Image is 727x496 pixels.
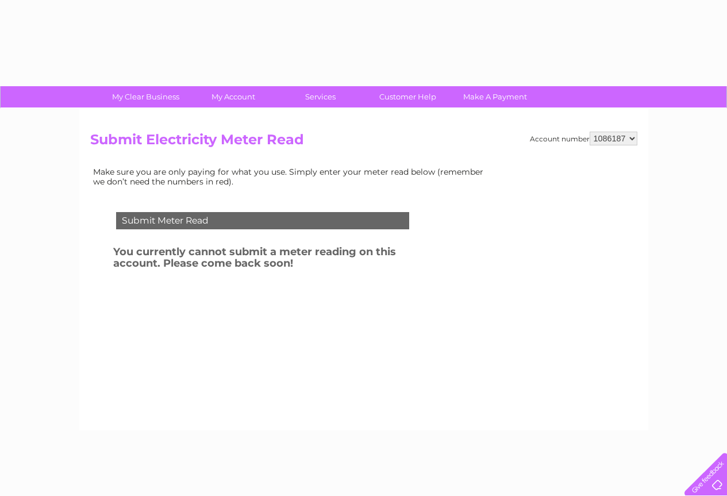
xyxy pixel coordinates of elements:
[448,86,543,107] a: Make A Payment
[273,86,368,107] a: Services
[360,86,455,107] a: Customer Help
[116,212,409,229] div: Submit Meter Read
[530,132,637,145] div: Account number
[98,86,193,107] a: My Clear Business
[90,164,493,189] td: Make sure you are only paying for what you use. Simply enter your meter read below (remember we d...
[90,132,637,153] h2: Submit Electricity Meter Read
[186,86,280,107] a: My Account
[113,244,440,275] h3: You currently cannot submit a meter reading on this account. Please come back soon!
